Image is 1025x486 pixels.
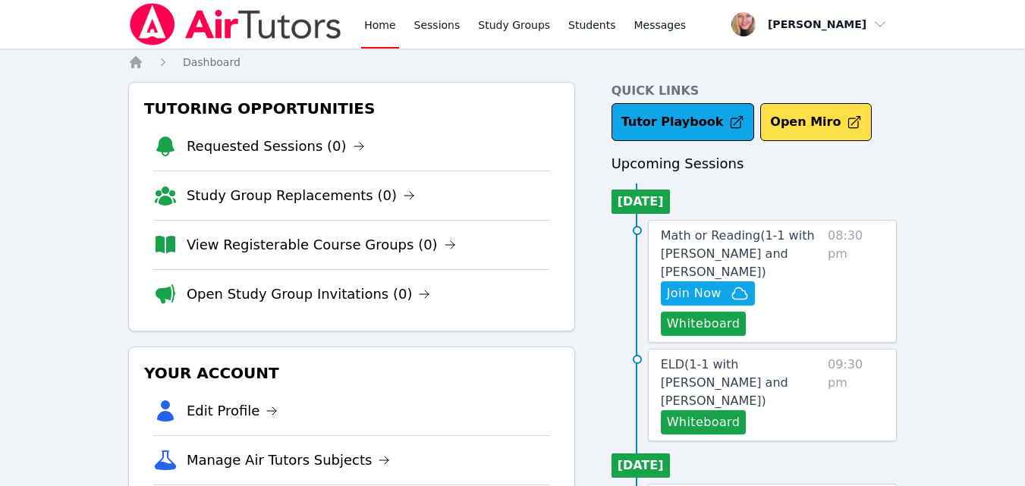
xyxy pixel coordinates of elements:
button: Join Now [661,281,755,306]
a: Study Group Replacements (0) [187,185,415,206]
a: Manage Air Tutors Subjects [187,450,391,471]
img: Air Tutors [128,3,343,45]
span: Math or Reading ( 1-1 with [PERSON_NAME] and [PERSON_NAME] ) [661,228,815,279]
a: View Registerable Course Groups (0) [187,234,456,256]
li: [DATE] [612,190,670,214]
span: Messages [634,17,687,33]
a: Requested Sessions (0) [187,136,365,157]
h3: Upcoming Sessions [612,153,898,174]
h3: Your Account [141,359,562,387]
nav: Breadcrumb [128,55,897,70]
h3: Tutoring Opportunities [141,95,562,122]
button: Whiteboard [661,410,747,434]
a: Math or Reading(1-1 with [PERSON_NAME] and [PERSON_NAME]) [661,227,822,281]
a: ELD(1-1 with [PERSON_NAME] and [PERSON_NAME]) [661,356,822,410]
h4: Quick Links [612,82,898,100]
button: Open Miro [760,103,872,141]
button: Whiteboard [661,312,747,336]
span: 09:30 pm [828,356,884,434]
a: Dashboard [183,55,241,70]
a: Tutor Playbook [612,103,755,141]
span: Dashboard [183,56,241,68]
span: Join Now [667,284,722,303]
span: 08:30 pm [828,227,884,336]
li: [DATE] [612,453,670,478]
a: Open Study Group Invitations (0) [187,284,431,305]
span: ELD ( 1-1 with [PERSON_NAME] and [PERSON_NAME] ) [661,357,788,408]
a: Edit Profile [187,400,278,422]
